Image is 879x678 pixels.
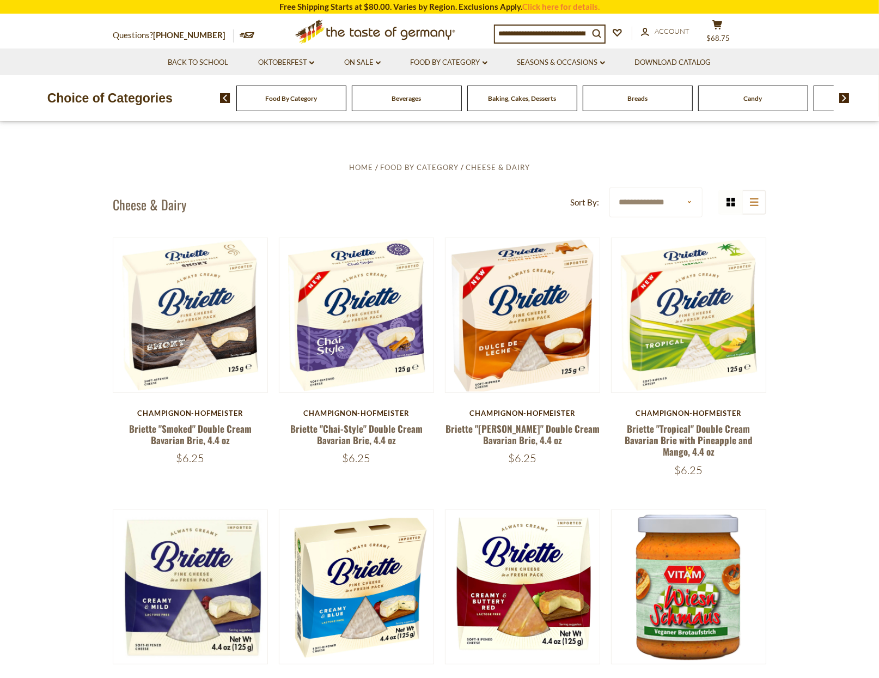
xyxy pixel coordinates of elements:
[522,2,600,11] a: Click here for details.
[488,94,556,102] a: Baking, Cakes, Desserts
[625,422,753,459] a: Briette "Tropical" Double Cream Bavarian Brie with Pineapple and Mango, 4.4 oz
[517,57,605,69] a: Seasons & Occasions
[265,94,317,102] a: Food By Category
[113,409,268,417] div: Champignon-Hofmeister
[392,94,422,102] a: Beverages
[612,510,766,664] img: Vitam Vegan "Bavarian-style Obatzda" Organic Plant Based Savory Spread, 4.2 oz
[635,57,711,69] a: Download Catalog
[279,409,434,417] div: Champignon-Hofmeister
[701,20,734,47] button: $68.75
[344,57,381,69] a: On Sale
[612,238,766,392] img: Briette "Tropical" Double Cream Bavarian Brie with Pineapple and Mango, 4.4 oz
[445,510,600,664] img: Briette "Buttery and Red" Double Cream Bavarian Brie, 4.4 oz
[445,409,600,417] div: Champignon-Hofmeister
[349,163,373,172] a: Home
[707,34,730,43] span: $68.75
[113,28,234,43] p: Questions?
[627,94,648,102] a: Breads
[279,510,434,664] img: Briette "Creamy and Blue" Double Cream Bavarian Blue Cheese Brie, 4.4 oz
[611,409,766,417] div: Champignon-Hofmeister
[258,57,314,69] a: Oktoberfest
[290,422,423,447] a: Briette "Chai-Style" Double Cream Bavarian Brie, 4.4 oz
[113,510,267,664] img: Briette "Creamy and Mild" Double Cream, Lactose Free Bavarian Cheese, 4.4 oz
[113,238,267,392] img: Briette "Smoked" Double Cream Bavarian Brie, 4.4 oz
[220,93,230,103] img: previous arrow
[839,93,850,103] img: next arrow
[445,238,600,392] img: Briette "Dulce de Leche" Double Cream Bavarian Brie, 4.4 oz
[279,238,434,392] img: Briette "Chai-Style" Double Cream Bavarian Brie, 4.4 oz
[411,57,487,69] a: Food By Category
[655,27,689,35] span: Account
[153,30,225,40] a: [PHONE_NUMBER]
[641,26,689,38] a: Account
[445,422,600,447] a: Briette "[PERSON_NAME]" Double Cream Bavarian Brie, 4.4 oz
[113,196,186,213] h1: Cheese & Dairy
[380,163,459,172] a: Food By Category
[675,463,703,477] span: $6.25
[509,451,537,465] span: $6.25
[129,422,252,447] a: Briette "Smoked" Double Cream Bavarian Brie, 4.4 oz
[342,451,370,465] span: $6.25
[744,94,762,102] a: Candy
[570,196,599,209] label: Sort By:
[176,451,204,465] span: $6.25
[168,57,228,69] a: Back to School
[466,163,530,172] a: Cheese & Dairy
